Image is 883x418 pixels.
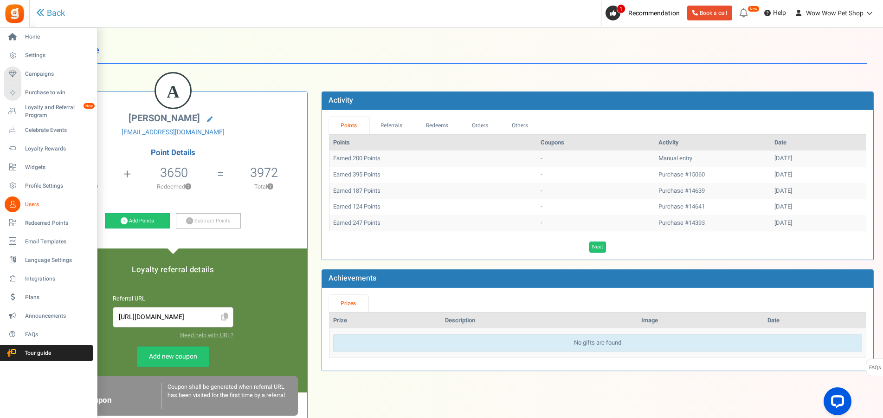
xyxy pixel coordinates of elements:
[160,166,188,180] h5: 3650
[500,117,540,134] a: Others
[774,202,862,211] div: [DATE]
[537,215,655,231] td: -
[25,219,90,227] span: Redeemed Points
[589,242,606,253] a: Next
[655,167,771,183] td: Purchase #15060
[329,215,537,231] td: Earned 247 Points
[25,312,90,320] span: Announcements
[176,213,241,229] a: Subtract Points
[655,199,771,215] td: Purchase #14641
[655,135,771,151] th: Activity
[45,37,867,64] h1: User Profile
[25,126,90,134] span: Celebrate Events
[441,313,638,329] th: Description
[39,149,307,157] h4: Point Details
[48,266,298,274] h5: Loyalty referral details
[25,294,90,301] span: Plans
[113,296,233,302] h6: Referral URL
[764,313,866,329] th: Date
[250,166,278,180] h5: 3972
[329,135,537,151] th: Points
[25,275,90,283] span: Integrations
[617,4,625,13] span: 1
[4,178,93,194] a: Profile Settings
[4,196,93,212] a: Users
[537,135,655,151] th: Coupons
[129,111,200,125] span: [PERSON_NAME]
[774,154,862,163] div: [DATE]
[774,219,862,228] div: [DATE]
[180,331,233,340] a: Need help with URL?
[4,104,93,119] a: Loyalty and Referral Program New
[774,187,862,196] div: [DATE]
[4,159,93,175] a: Widgets
[774,170,862,179] div: [DATE]
[329,117,369,134] a: Points
[771,8,786,18] span: Help
[105,213,170,229] a: Add Points
[4,29,93,45] a: Home
[185,184,191,190] button: ?
[333,334,862,352] div: No gifts are found
[537,167,655,183] td: -
[687,6,732,20] a: Book a call
[771,135,866,151] th: Date
[655,183,771,199] td: Purchase #14639
[806,8,864,18] span: Wow Wow Pet Shop
[761,6,790,20] a: Help
[25,238,90,246] span: Email Templates
[4,252,93,268] a: Language Settings
[225,183,303,191] p: Total
[25,163,90,171] span: Widgets
[4,289,93,305] a: Plans
[414,117,460,134] a: Redeems
[25,104,93,119] span: Loyalty and Referral Program
[329,313,441,329] th: Prize
[537,150,655,167] td: -
[55,387,161,405] h6: Loyalty Referral Coupon
[25,52,90,59] span: Settings
[869,359,881,377] span: FAQs
[638,313,764,329] th: Image
[655,215,771,231] td: Purchase #14393
[329,295,368,312] a: Prizes
[156,73,190,110] figcaption: A
[369,117,414,134] a: Referrals
[161,383,292,409] div: Coupon shall be generated when referral URL has been visited for the first time by a referral
[329,167,537,183] td: Earned 395 Points
[25,182,90,190] span: Profile Settings
[25,331,90,339] span: FAQs
[25,33,90,41] span: Home
[217,309,232,326] span: Click to Copy
[4,327,93,342] a: FAQs
[329,273,376,284] b: Achievements
[4,48,93,64] a: Settings
[329,183,537,199] td: Earned 187 Points
[4,122,93,138] a: Celebrate Events
[537,183,655,199] td: -
[4,215,93,231] a: Redeemed Points
[25,256,90,264] span: Language Settings
[267,184,273,190] button: ?
[658,154,692,163] span: Manual entry
[46,128,300,137] a: [EMAIL_ADDRESS][DOMAIN_NAME]
[4,141,93,157] a: Loyalty Rewards
[4,271,93,287] a: Integrations
[329,199,537,215] td: Earned 124 Points
[132,183,216,191] p: Redeemed
[25,89,90,97] span: Purchase to win
[4,308,93,324] a: Announcements
[329,95,353,106] b: Activity
[748,6,760,12] em: New
[25,145,90,153] span: Loyalty Rewards
[537,199,655,215] td: -
[606,6,683,20] a: 1 Recommendation
[4,85,93,101] a: Purchase to win
[137,346,209,367] a: Add new coupon
[329,150,537,167] td: Earned 200 Points
[83,103,95,109] em: New
[628,8,680,18] span: Recommendation
[25,201,90,209] span: Users
[4,3,25,24] img: Gratisfaction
